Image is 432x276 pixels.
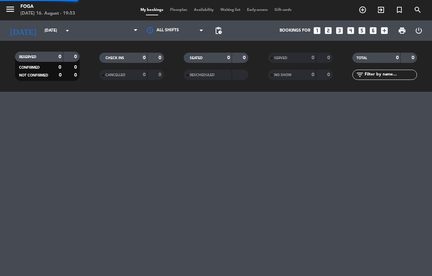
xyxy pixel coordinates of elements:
[380,26,389,35] i: add_box
[271,8,295,12] span: Gift cards
[280,28,310,33] span: Bookings for
[20,3,75,10] div: FOGA
[214,27,222,35] span: pending_actions
[358,26,366,35] i: looks_5
[20,10,75,17] div: [DATE] 16. August - 19:53
[396,55,399,60] strong: 0
[74,73,78,77] strong: 0
[359,6,367,14] i: add_circle_outline
[74,65,78,70] strong: 0
[312,55,314,60] strong: 0
[227,55,230,60] strong: 0
[190,73,215,77] span: RESCHEDULED
[356,71,364,79] i: filter_list
[217,8,244,12] span: Waiting list
[5,4,15,17] button: menu
[324,26,333,35] i: looks_two
[335,26,344,35] i: looks_3
[369,26,378,35] i: looks_6
[313,26,321,35] i: looks_one
[364,71,417,79] input: Filter by name...
[59,65,61,70] strong: 0
[327,72,331,77] strong: 0
[274,56,287,60] span: SERVED
[312,72,314,77] strong: 0
[243,55,247,60] strong: 0
[5,23,41,38] i: [DATE]
[63,27,71,35] i: arrow_drop_down
[356,56,367,60] span: TOTAL
[143,55,146,60] strong: 0
[167,8,190,12] span: Floorplan
[159,55,163,60] strong: 0
[395,6,403,14] i: turned_in_not
[410,20,427,41] div: LOG OUT
[74,54,78,59] strong: 0
[327,55,331,60] strong: 0
[274,73,292,77] span: NO SHOW
[19,55,36,59] span: RESERVED
[415,27,423,35] i: power_settings_new
[377,6,385,14] i: exit_to_app
[159,72,163,77] strong: 0
[190,56,203,60] span: SEATED
[190,8,217,12] span: Availability
[19,74,48,77] span: NOT CONFIRMED
[414,6,422,14] i: search
[346,26,355,35] i: looks_4
[137,8,167,12] span: My bookings
[105,56,124,60] span: CHECK INS
[398,27,406,35] span: print
[143,72,146,77] strong: 0
[244,8,271,12] span: Early-access
[19,66,40,69] span: CONFIRMED
[5,4,15,14] i: menu
[59,54,61,59] strong: 0
[412,55,416,60] strong: 0
[59,73,62,77] strong: 0
[105,73,126,77] span: CANCELLED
